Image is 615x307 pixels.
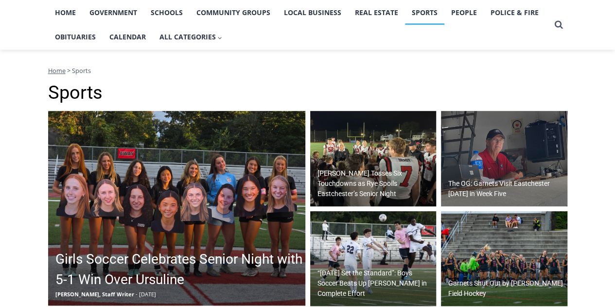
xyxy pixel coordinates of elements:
[108,82,111,92] div: /
[55,249,303,290] h2: Girls Soccer Celebrates Senior Night with 5-1 Win Over Ursuline
[48,66,567,75] nav: Breadcrumbs
[83,0,144,25] a: Government
[0,97,141,121] a: [PERSON_NAME] Read Sanctuary Fall Fest: [DATE]
[348,0,405,25] a: Real Estate
[448,179,565,199] h2: The OG: Garnets Visit Eastchester [DATE] in Week Five
[405,0,444,25] a: Sports
[67,66,70,75] span: >
[144,0,190,25] a: Schools
[48,0,83,25] a: Home
[190,0,277,25] a: Community Groups
[102,29,136,80] div: Co-sponsored by Westchester County Parks
[55,290,134,298] span: [PERSON_NAME], Staff Writer
[441,111,567,206] img: (PHOTO" Steve “The OG” Feeney in the press box at Rye High School's Nugent Stadium, 2022.)
[304,72,401,94] a: Intern @ [DOMAIN_NAME]
[317,268,434,299] h2: “[DATE] Set the Standard”: Boys Soccer Beats Up [PERSON_NAME] in Complete Effort
[310,111,437,206] a: [PERSON_NAME] Tosses Six Touchdowns as Rye Spoils Eastchester’s Senior Night
[448,278,565,299] h2: Garnets Shut Out by [PERSON_NAME] Field Hockey
[441,211,567,307] a: Garnets Shut Out by [PERSON_NAME] Field Hockey
[48,25,103,49] a: Obituaries
[310,211,437,307] img: (PHOTO: Rye Boys Soccer's Eddie Kehoe (#9 pink) goes up for a header against Pelham on October 8,...
[277,0,348,25] a: Local Business
[0,0,97,97] img: s_800_29ca6ca9-f6cc-433c-a631-14f6620ca39b.jpeg
[310,111,437,206] img: (PHOTO: The Rye Football team after their 48-23 Week Five win on October 10, 2025. Contributed.)
[317,168,434,199] h2: [PERSON_NAME] Tosses Six Touchdowns as Rye Spoils Eastchester’s Senior Night
[48,111,305,306] img: (PHOTO: The 2025 Rye Girls Soccer seniors. L to R: Parker Calhoun, Claire Curran, Alessia MacKinn...
[113,82,118,92] div: 6
[246,37,459,60] div: "[PERSON_NAME] and I covered the [DATE] Parade, which was a really eye opening experience as I ha...
[72,66,91,75] span: Sports
[102,82,106,92] div: 1
[8,98,124,120] h4: [PERSON_NAME] Read Sanctuary Fall Fest: [DATE]
[48,66,66,75] a: Home
[444,0,484,25] a: People
[48,82,567,104] h1: Sports
[139,290,156,298] span: [DATE]
[153,25,229,49] button: Child menu of All Categories
[103,25,153,49] a: Calendar
[441,111,567,206] a: The OG: Garnets Visit Eastchester [DATE] in Week Five
[48,111,305,306] a: Girls Soccer Celebrates Senior Night with 5-1 Win Over Ursuline [PERSON_NAME], Staff Writer - [DATE]
[136,290,138,298] span: -
[48,0,550,50] nav: Primary Navigation
[441,211,567,307] img: (PHOTO: The Rye Field Hockey team celebrating on September 16, 2025. Credit: Maureen Tsuchida.)
[484,0,545,25] a: Police & Fire
[550,16,567,34] button: View Search Form
[310,211,437,307] a: “[DATE] Set the Standard”: Boys Soccer Beats Up [PERSON_NAME] in Complete Effort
